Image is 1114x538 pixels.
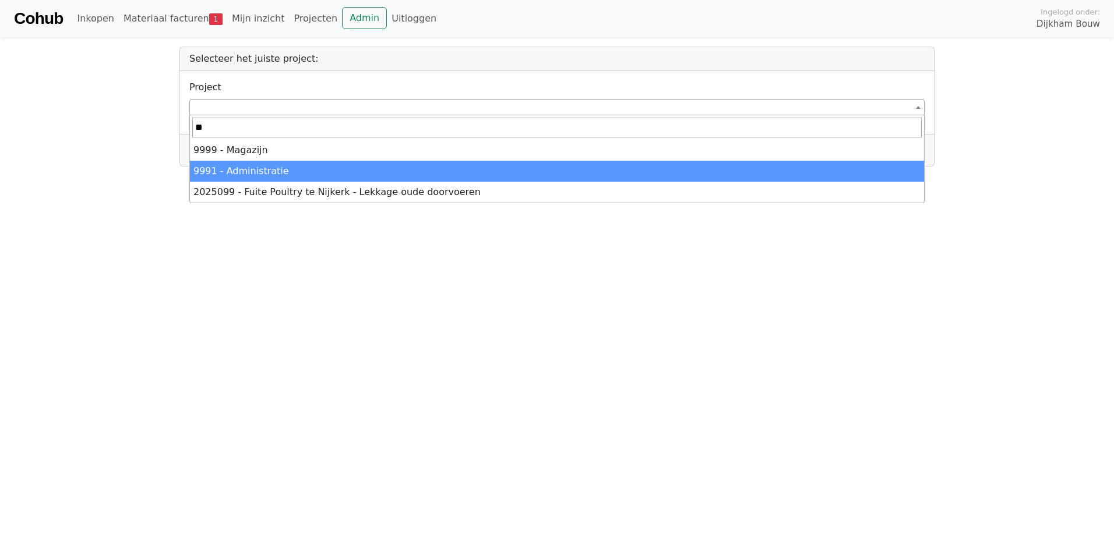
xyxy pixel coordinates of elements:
a: Mijn inzicht [227,7,290,30]
li: 9991 - Administratie [190,161,924,182]
li: 9999 - Magazijn [190,140,924,161]
span: Dijkham Bouw [1037,17,1100,31]
a: Materiaal facturen1 [119,7,227,30]
a: Cohub [14,5,63,33]
a: Projecten [289,7,342,30]
label: Project [189,80,221,94]
span: Ingelogd onder: [1041,6,1100,17]
a: Admin [342,7,387,29]
div: Selecteer het juiste project: [180,47,934,71]
span: 1 [209,13,223,25]
a: Uitloggen [387,7,441,30]
a: Inkopen [72,7,118,30]
li: 2025099 - Fuite Poultry te Nijkerk - Lekkage oude doorvoeren [190,182,924,203]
